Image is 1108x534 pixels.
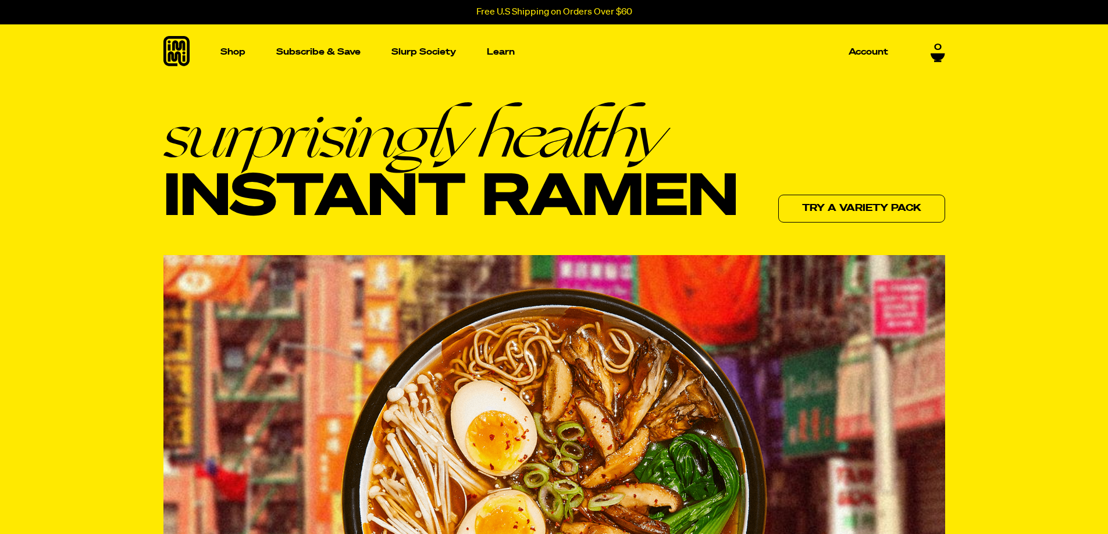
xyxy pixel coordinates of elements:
[276,48,361,56] p: Subscribe & Save
[476,7,632,17] p: Free U.S Shipping on Orders Over $60
[387,43,461,61] a: Slurp Society
[778,195,945,223] a: Try a variety pack
[849,48,888,56] p: Account
[391,48,456,56] p: Slurp Society
[220,48,245,56] p: Shop
[216,24,250,80] a: Shop
[272,43,365,61] a: Subscribe & Save
[216,24,893,80] nav: Main navigation
[163,103,738,167] em: surprisingly healthy
[163,103,738,231] h1: Instant Ramen
[931,42,945,62] a: 0
[487,48,515,56] p: Learn
[934,42,942,53] span: 0
[482,24,519,80] a: Learn
[844,43,893,61] a: Account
